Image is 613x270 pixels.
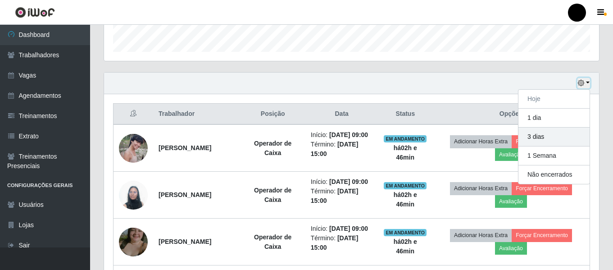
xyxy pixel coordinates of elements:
[159,191,211,198] strong: [PERSON_NAME]
[394,191,417,208] strong: há 02 h e 46 min
[119,176,148,214] img: 1712327669024.jpeg
[512,135,572,148] button: Forçar Encerramento
[450,229,512,242] button: Adicionar Horas Extra
[512,182,572,195] button: Forçar Encerramento
[311,233,373,252] li: Término:
[518,165,590,184] button: Não encerrados
[159,238,211,245] strong: [PERSON_NAME]
[311,187,373,206] li: Término:
[394,238,417,255] strong: há 02 h e 46 min
[518,109,590,128] button: 1 dia
[432,104,590,125] th: Opções
[329,225,368,232] time: [DATE] 09:00
[159,144,211,151] strong: [PERSON_NAME]
[518,90,590,109] button: Hoje
[311,130,373,140] li: Início:
[241,104,305,125] th: Posição
[311,177,373,187] li: Início:
[450,182,512,195] button: Adicionar Horas Extra
[305,104,378,125] th: Data
[311,224,373,233] li: Início:
[311,140,373,159] li: Término:
[450,135,512,148] button: Adicionar Horas Extra
[119,216,148,268] img: 1737811794614.jpeg
[384,135,427,142] span: EM ANDAMENTO
[495,242,527,255] button: Avaliação
[119,134,148,163] img: 1617198337870.jpeg
[384,229,427,236] span: EM ANDAMENTO
[329,178,368,185] time: [DATE] 09:00
[518,146,590,165] button: 1 Semana
[394,144,417,161] strong: há 02 h e 46 min
[254,187,291,203] strong: Operador de Caixa
[495,195,527,208] button: Avaliação
[378,104,432,125] th: Status
[153,104,241,125] th: Trabalhador
[518,128,590,146] button: 3 dias
[254,140,291,156] strong: Operador de Caixa
[512,229,572,242] button: Forçar Encerramento
[15,7,55,18] img: CoreUI Logo
[329,131,368,138] time: [DATE] 09:00
[254,233,291,250] strong: Operador de Caixa
[384,182,427,189] span: EM ANDAMENTO
[495,148,527,161] button: Avaliação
